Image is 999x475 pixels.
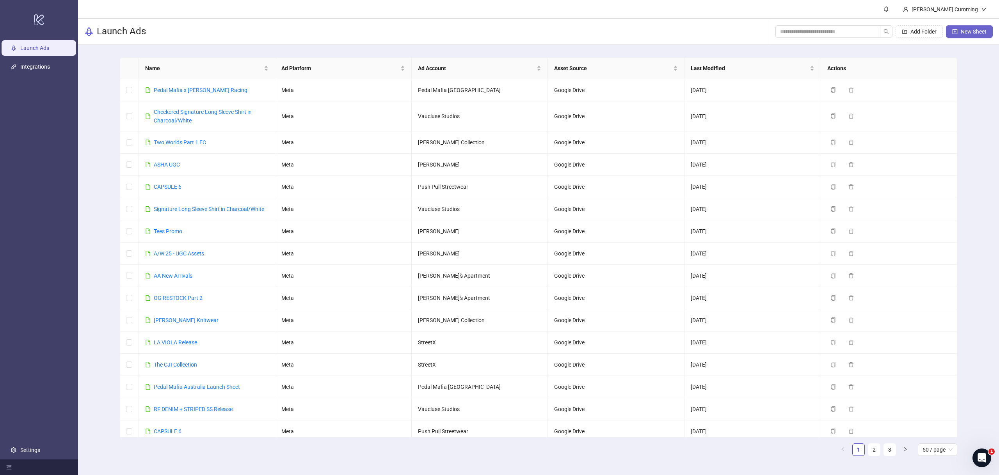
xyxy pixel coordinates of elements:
td: Google Drive [548,420,684,443]
span: Ad Platform [281,64,399,73]
span: file [145,317,151,323]
a: Tees Promo [154,228,182,234]
a: Pedal Mafia Australia Launch Sheet [154,384,240,390]
a: A/W 25 - UGC Assets [154,250,204,257]
span: file [145,206,151,212]
th: Ad Platform [275,58,412,79]
span: Name [145,64,263,73]
td: Meta [275,101,412,131]
li: 3 [883,443,896,456]
td: Meta [275,420,412,443]
span: file [145,251,151,256]
span: delete [848,87,854,93]
td: Vaucluse Studios [412,198,548,220]
a: 1 [853,444,864,456]
td: [DATE] [684,376,821,398]
td: [DATE] [684,420,821,443]
th: Ad Account [412,58,548,79]
td: Meta [275,265,412,287]
td: [DATE] [684,265,821,287]
a: ASHA UGC [154,161,180,168]
td: Google Drive [548,376,684,398]
td: Meta [275,398,412,420]
span: Add Folder [910,28,937,35]
a: AA New Arrivals [154,273,192,279]
td: Pedal Mafia [GEOGRAPHIC_DATA] [412,79,548,101]
td: Vaucluse Studios [412,101,548,131]
span: user [903,7,908,12]
a: Pedal Mafia x [PERSON_NAME] Racing [154,87,247,93]
th: Actions [821,58,958,79]
span: delete [848,113,854,119]
td: [PERSON_NAME]'s Apartment [412,287,548,309]
li: Previous Page [837,443,849,456]
h3: Launch Ads [97,25,146,38]
td: Vaucluse Studios [412,398,548,420]
td: [DATE] [684,176,821,198]
a: OG RESTOCK Part 2 [154,295,203,301]
div: Page Size [918,443,957,456]
span: file [145,184,151,190]
span: delete [848,273,854,278]
td: [DATE] [684,154,821,176]
span: file [145,340,151,345]
td: [PERSON_NAME] [412,243,548,265]
td: Google Drive [548,220,684,243]
span: file [145,113,151,119]
th: Asset Source [548,58,684,79]
span: file [145,429,151,434]
span: file [145,384,151,390]
span: delete [848,295,854,301]
td: Meta [275,287,412,309]
li: 1 [852,443,865,456]
td: Google Drive [548,354,684,376]
span: Ad Account [418,64,535,73]
span: copy [830,429,836,434]
span: New Sheet [961,28,987,35]
td: Google Drive [548,101,684,131]
td: Meta [275,131,412,154]
td: Push Pull Streetwear [412,420,548,443]
td: [DATE] [684,331,821,354]
span: copy [830,295,836,301]
td: [DATE] [684,398,821,420]
span: delete [848,184,854,190]
td: [PERSON_NAME] [412,220,548,243]
a: 2 [868,444,880,456]
td: Google Drive [548,131,684,154]
span: delete [848,340,854,345]
td: [DATE] [684,309,821,331]
a: Settings [20,447,40,453]
td: Push Pull Streetwear [412,176,548,198]
td: Meta [275,198,412,220]
span: copy [830,162,836,167]
span: delete [848,206,854,212]
td: Google Drive [548,309,684,331]
td: Pedal Mafia [GEOGRAPHIC_DATA] [412,376,548,398]
td: Meta [275,79,412,101]
span: left [841,447,845,452]
td: Meta [275,354,412,376]
span: copy [830,206,836,212]
td: [DATE] [684,198,821,220]
td: Meta [275,309,412,331]
span: delete [848,229,854,234]
div: [PERSON_NAME] Cumming [908,5,981,14]
span: copy [830,140,836,145]
span: menu-fold [6,464,12,470]
td: [DATE] [684,287,821,309]
li: Next Page [899,443,912,456]
span: copy [830,317,836,323]
td: Google Drive [548,243,684,265]
td: Google Drive [548,331,684,354]
span: file [145,87,151,93]
td: [DATE] [684,354,821,376]
span: Last Modified [691,64,808,73]
a: [PERSON_NAME] Knitwear [154,317,219,323]
button: New Sheet [946,25,993,38]
td: Meta [275,176,412,198]
td: Meta [275,220,412,243]
iframe: Intercom live chat [972,448,991,467]
td: [PERSON_NAME] [412,154,548,176]
span: plus-square [952,29,958,34]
